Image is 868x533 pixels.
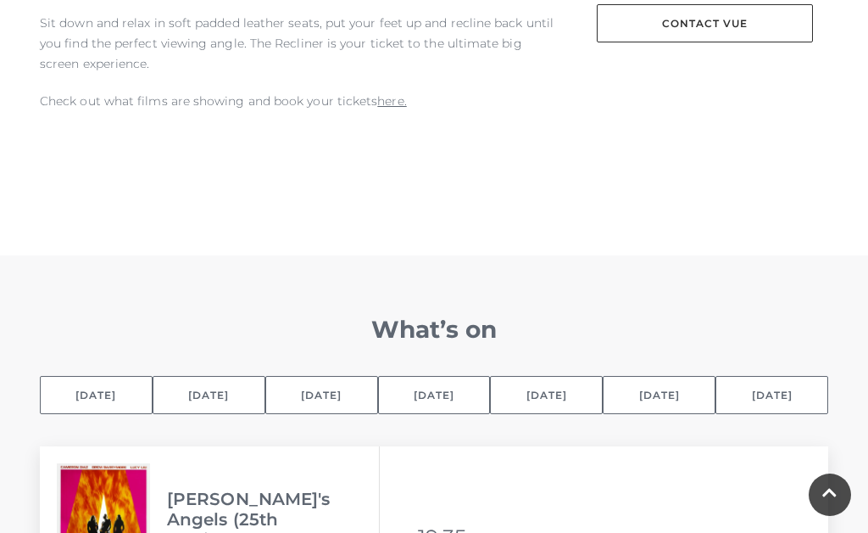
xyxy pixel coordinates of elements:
[40,315,828,344] h2: What’s on
[597,4,813,42] a: Contact Vue
[377,93,406,109] a: here.
[715,376,828,414] button: [DATE]
[40,91,557,111] p: Check out what films are showing and book your tickets
[265,376,378,414] button: [DATE]
[153,376,265,414] button: [DATE]
[490,376,603,414] button: [DATE]
[40,376,153,414] button: [DATE]
[40,13,557,74] p: Sit down and relax in soft padded leather seats, put your feet up and recline back until you find...
[603,376,715,414] button: [DATE]
[378,376,491,414] button: [DATE]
